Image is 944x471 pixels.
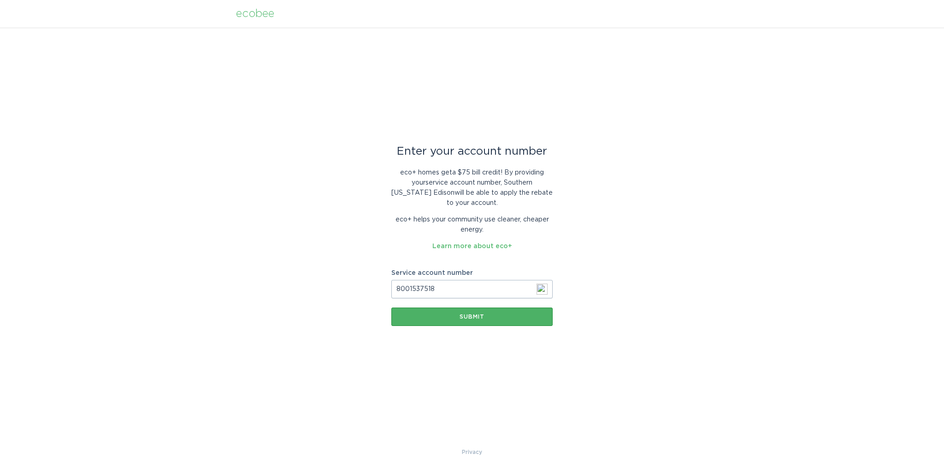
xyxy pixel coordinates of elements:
[391,146,553,157] div: Enter your account number
[391,308,553,326] button: Submit
[391,215,553,235] p: eco+ helps your community use cleaner, cheaper energy.
[396,314,548,320] div: Submit
[537,284,548,295] img: npw-badge-icon-locked.svg
[236,9,274,19] div: ecobee
[391,168,553,208] p: eco+ homes get a $75 bill credit ! By providing your service account number , Southern [US_STATE]...
[432,243,512,250] a: Learn more about eco+
[391,270,553,276] label: Service account number
[462,447,482,457] a: Privacy Policy & Terms of Use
